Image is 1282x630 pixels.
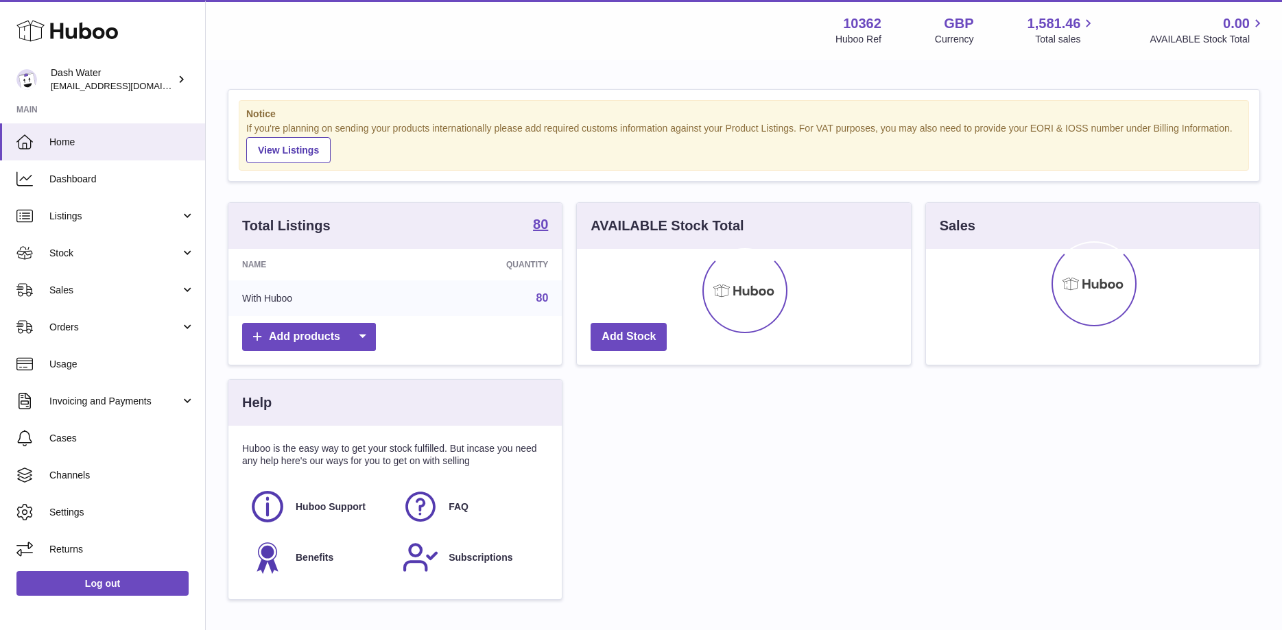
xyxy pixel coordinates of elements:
div: Dash Water [51,66,174,93]
p: Huboo is the easy way to get your stock fulfilled. But incase you need any help here's our ways f... [242,442,548,468]
span: 1,581.46 [1028,14,1081,33]
span: Home [49,136,195,149]
span: Sales [49,284,180,297]
a: Huboo Support [249,488,388,525]
strong: 10362 [843,14,881,33]
a: Log out [16,571,189,596]
span: Total sales [1035,33,1096,46]
a: Add Stock [591,323,667,351]
h3: AVAILABLE Stock Total [591,217,744,235]
span: Subscriptions [449,551,512,564]
strong: GBP [944,14,973,33]
a: Subscriptions [402,539,541,576]
span: AVAILABLE Stock Total [1150,33,1266,46]
span: Stock [49,247,180,260]
span: Listings [49,210,180,223]
span: Benefits [296,551,333,564]
h3: Help [242,393,272,412]
a: FAQ [402,488,541,525]
span: 0.00 [1223,14,1250,33]
span: Settings [49,506,195,519]
span: [EMAIL_ADDRESS][DOMAIN_NAME] [51,80,202,91]
th: Quantity [405,249,562,280]
a: Benefits [249,539,388,576]
strong: 80 [533,217,548,231]
img: orders@dash-water.com [16,69,37,90]
span: Returns [49,543,195,556]
th: Name [228,249,405,280]
h3: Total Listings [242,217,331,235]
span: Huboo Support [296,500,366,513]
h3: Sales [940,217,975,235]
td: With Huboo [228,280,405,316]
a: Add products [242,323,376,351]
div: Currency [935,33,974,46]
div: Huboo Ref [835,33,881,46]
a: View Listings [246,137,331,163]
span: Orders [49,321,180,334]
span: Invoicing and Payments [49,395,180,408]
a: 0.00 AVAILABLE Stock Total [1150,14,1266,46]
span: Usage [49,358,195,371]
span: FAQ [449,500,468,513]
a: 1,581.46 Total sales [1028,14,1097,46]
strong: Notice [246,108,1242,121]
a: 80 [536,292,549,304]
span: Dashboard [49,173,195,186]
a: 80 [533,217,548,234]
span: Channels [49,469,195,482]
span: Cases [49,432,195,445]
div: If you're planning on sending your products internationally please add required customs informati... [246,122,1242,163]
